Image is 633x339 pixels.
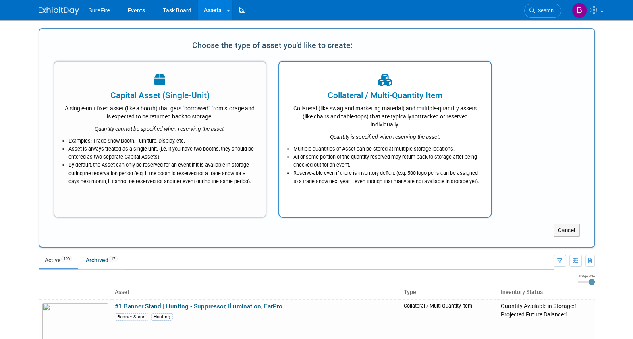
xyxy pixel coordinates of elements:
a: Search [524,4,561,18]
li: All or some portion of the quantity reserved may return back to storage after being checked-out f... [293,153,481,169]
div: Projected Future Balance: [500,310,591,318]
div: Quantity Available in Storage: [500,303,591,310]
li: Multiple quantities of Asset can be stored at multiple storage locations. [293,145,481,153]
a: Active196 [39,252,78,268]
div: Hunting [151,313,173,321]
div: A single-unit fixed asset (like a booth) that gets "borrowed" from storage and is expected to be ... [64,101,256,120]
span: 196 [61,256,72,262]
span: 1 [574,303,577,309]
th: Type [401,285,498,299]
span: 1 [565,311,568,318]
span: SureFire [89,7,110,14]
span: Search [535,8,554,14]
span: 17 [109,256,118,262]
div: Image Size [578,274,595,279]
i: Quantity cannot be specified when reserving the asset. [95,126,225,132]
li: By default, the Asset can only be reserved for an event if it is available in storage during the ... [68,161,256,185]
li: Reserve-able even if there is inventory deficit. (e.g. 500 logo pens can be assigned to a trade s... [293,169,481,185]
div: Collateral (like swag and marketing material) and multiple-quantity assets (like chairs and table... [289,101,481,128]
span: not [411,113,420,120]
li: Examples: Trade Show Booth, Furniture, Display, etc. [68,137,256,145]
div: Capital Asset (Single-Unit) [64,89,256,101]
button: Cancel [554,224,580,237]
li: Asset is always treated as a single unit. (i.e. if you have two booths, they should be entered as... [68,145,256,161]
a: #1 Banner Stand | Hunting - Suppressor, Illumination, EarPro [115,303,282,310]
div: Choose the type of asset you'd like to create: [54,37,492,53]
img: ExhibitDay [39,7,79,15]
div: Collateral / Multi-Quantity Item [289,89,481,101]
i: Quantity is specified when reserving the asset. [330,134,440,140]
img: Bree Yoshikawa [572,3,587,18]
th: Asset [112,285,401,299]
div: Banner Stand [115,313,148,321]
a: Archived17 [80,252,124,268]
